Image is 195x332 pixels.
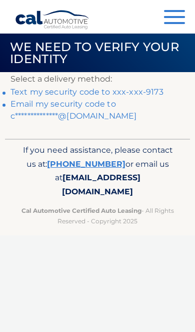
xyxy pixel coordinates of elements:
[15,10,90,35] a: Cal Automotive
[62,173,140,196] span: [EMAIL_ADDRESS][DOMAIN_NAME]
[164,10,185,27] button: Menu
[10,87,163,97] a: Text my security code to xxx-xxx-9173
[20,143,175,199] p: If you need assistance, please contact us at: or email us at
[21,207,141,214] strong: Cal Automotive Certified Auto Leasing
[10,72,184,86] p: Select a delivery method:
[20,205,175,226] p: - All Rights Reserved - Copyright 2025
[10,40,179,66] span: We need to verify your identity
[47,159,125,169] a: [PHONE_NUMBER]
